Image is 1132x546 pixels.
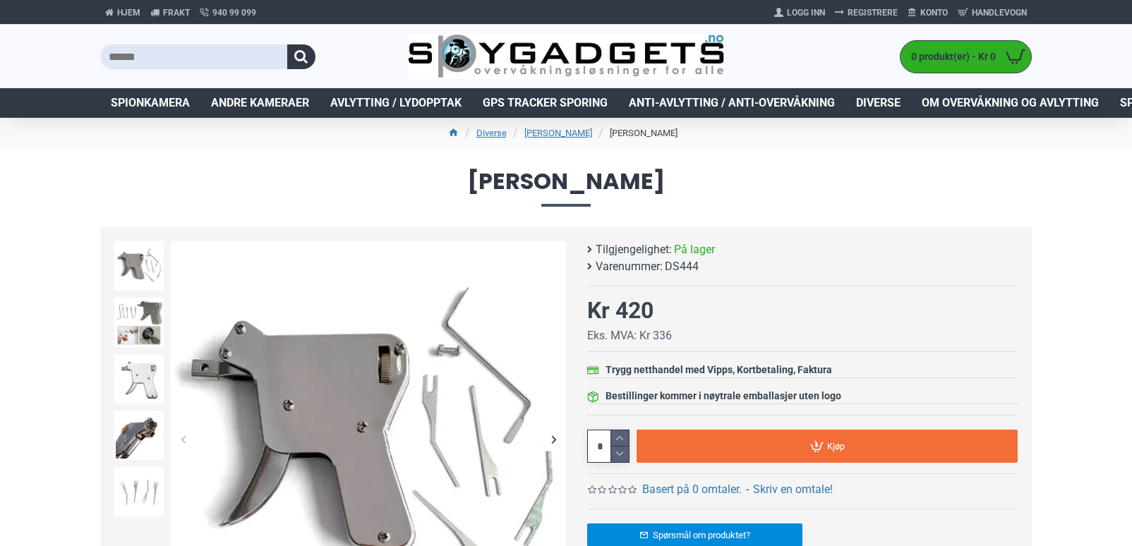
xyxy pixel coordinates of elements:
[972,6,1027,19] span: Handlevogn
[856,95,901,111] span: Diverse
[171,427,195,451] div: Previous slide
[211,95,309,111] span: Andre kameraer
[587,293,654,327] div: Kr 420
[642,481,742,498] a: Basert på 0 omtaler.
[830,1,903,24] a: Registrere
[845,88,911,118] a: Diverse
[100,170,1032,206] span: [PERSON_NAME]
[408,34,725,80] img: SpyGadgets.no
[114,354,164,404] img: Manuell dirkepistol - SpyGadgets.no
[596,258,663,275] b: Varenummer:
[618,88,845,118] a: Anti-avlytting / Anti-overvåkning
[163,6,190,19] span: Frakt
[753,481,833,498] a: Skriv en omtale!
[114,467,164,516] img: Manuell dirkepistol - SpyGadgets.no
[200,88,320,118] a: Andre kameraer
[827,442,845,451] span: Kjøp
[920,6,948,19] span: Konto
[114,241,164,291] img: Manuell dirkepistol - SpyGadgets.no
[665,258,699,275] span: DS444
[596,241,672,258] b: Tilgjengelighet:
[787,6,825,19] span: Logg Inn
[769,1,830,24] a: Logg Inn
[901,49,999,64] span: 0 produkt(er) - Kr 0
[901,41,1031,73] a: 0 produkt(er) - Kr 0
[848,6,898,19] span: Registrere
[606,363,832,377] div: Trygg netthandel med Vipps, Kortbetaling, Faktura
[320,88,472,118] a: Avlytting / Lydopptak
[476,126,507,140] a: Diverse
[911,88,1109,118] a: Om overvåkning og avlytting
[114,298,164,347] img: Manuell dirkepistol - SpyGadgets.no
[606,389,841,404] div: Bestillinger kommer i nøytrale emballasjer uten logo
[746,483,749,496] b: -
[330,95,462,111] span: Avlytting / Lydopptak
[629,95,835,111] span: Anti-avlytting / Anti-overvåkning
[953,1,1032,24] a: Handlevogn
[472,88,618,118] a: GPS Tracker Sporing
[903,1,953,24] a: Konto
[674,241,715,258] span: På lager
[111,95,190,111] span: Spionkamera
[524,126,592,140] a: [PERSON_NAME]
[922,95,1099,111] span: Om overvåkning og avlytting
[117,6,140,19] span: Hjem
[114,411,164,460] img: Manuell dirkepistol - SpyGadgets.no
[483,95,608,111] span: GPS Tracker Sporing
[212,6,256,19] span: 940 99 099
[541,427,566,451] div: Next slide
[100,88,200,118] a: Spionkamera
